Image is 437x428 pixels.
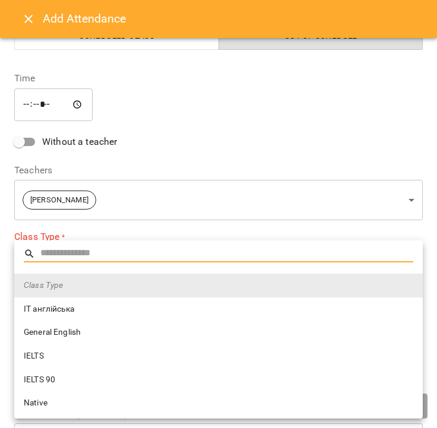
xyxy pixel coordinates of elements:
[24,397,413,409] span: Native
[24,350,413,362] span: IELTS
[24,374,413,386] span: IELTS 90
[24,280,413,291] span: Class Type
[24,326,413,338] span: General English
[24,303,413,315] span: ІТ англійська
